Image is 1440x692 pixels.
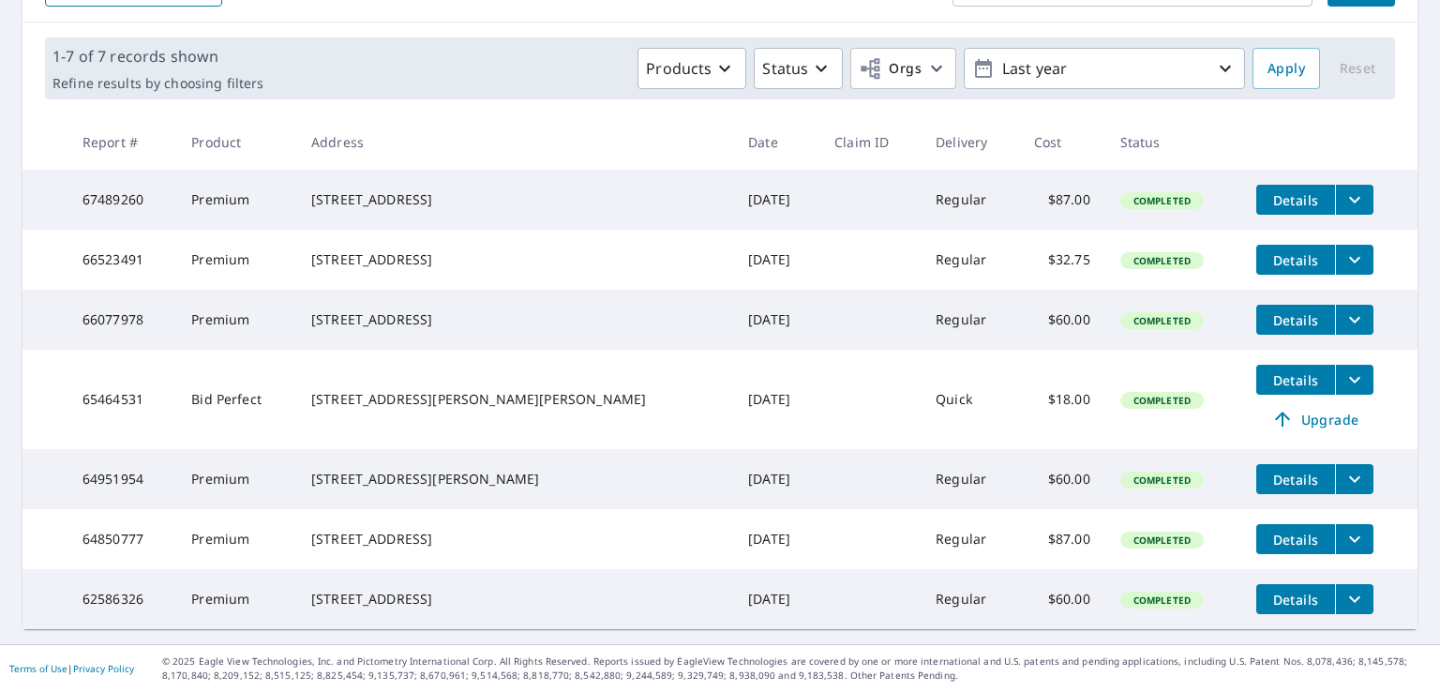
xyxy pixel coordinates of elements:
td: 66077978 [67,290,176,350]
div: [STREET_ADDRESS] [311,530,718,549]
td: [DATE] [733,350,819,449]
p: 1-7 of 7 records shown [52,45,263,68]
td: Regular [921,449,1018,509]
td: $87.00 [1019,509,1105,569]
td: $32.75 [1019,230,1105,290]
button: Status [754,48,843,89]
a: Terms of Use [9,662,67,675]
td: [DATE] [733,449,819,509]
button: filesDropdownBtn-65464531 [1335,365,1373,395]
button: filesDropdownBtn-66077978 [1335,305,1373,335]
td: Premium [176,449,296,509]
span: Details [1267,471,1324,489]
p: | [9,663,134,674]
span: Details [1267,591,1324,609]
td: Regular [921,230,1018,290]
td: Regular [921,170,1018,230]
th: Cost [1019,114,1105,170]
td: Premium [176,170,296,230]
span: Details [1267,191,1324,209]
td: [DATE] [733,569,819,629]
span: Details [1267,311,1324,329]
td: Premium [176,509,296,569]
span: Orgs [859,57,922,81]
th: Report # [67,114,176,170]
td: $60.00 [1019,449,1105,509]
td: [DATE] [733,170,819,230]
span: Completed [1122,314,1202,327]
button: Orgs [850,48,956,89]
th: Product [176,114,296,170]
a: Privacy Policy [73,662,134,675]
button: Last year [964,48,1245,89]
button: Products [637,48,746,89]
td: 62586326 [67,569,176,629]
div: [STREET_ADDRESS] [311,590,718,609]
div: [STREET_ADDRESS] [311,310,718,329]
td: Regular [921,509,1018,569]
button: detailsBtn-65464531 [1256,365,1335,395]
button: filesDropdownBtn-62586326 [1335,584,1373,614]
td: 67489260 [67,170,176,230]
span: Completed [1122,594,1202,607]
span: Apply [1267,57,1305,81]
td: Regular [921,290,1018,350]
td: 64951954 [67,449,176,509]
span: Completed [1122,474,1202,487]
span: Details [1267,371,1324,389]
td: Bid Perfect [176,350,296,449]
td: 64850777 [67,509,176,569]
button: detailsBtn-64951954 [1256,464,1335,494]
button: detailsBtn-67489260 [1256,185,1335,215]
td: Premium [176,230,296,290]
button: filesDropdownBtn-64850777 [1335,524,1373,554]
div: [STREET_ADDRESS][PERSON_NAME] [311,470,718,489]
span: Completed [1122,194,1202,207]
div: [STREET_ADDRESS] [311,250,718,269]
div: [STREET_ADDRESS] [311,190,718,209]
p: Refine results by choosing filters [52,75,263,92]
div: [STREET_ADDRESS][PERSON_NAME][PERSON_NAME] [311,390,718,409]
th: Address [296,114,733,170]
button: detailsBtn-66523491 [1256,245,1335,275]
button: detailsBtn-62586326 [1256,584,1335,614]
span: Completed [1122,394,1202,407]
button: detailsBtn-66077978 [1256,305,1335,335]
td: $60.00 [1019,569,1105,629]
p: © 2025 Eagle View Technologies, Inc. and Pictometry International Corp. All Rights Reserved. Repo... [162,654,1431,683]
span: Details [1267,531,1324,549]
td: $87.00 [1019,170,1105,230]
td: Quick [921,350,1018,449]
span: Upgrade [1267,408,1362,430]
td: Premium [176,569,296,629]
td: 66523491 [67,230,176,290]
th: Date [733,114,819,170]
th: Delivery [921,114,1018,170]
p: Products [646,57,712,80]
th: Status [1105,114,1241,170]
td: Premium [176,290,296,350]
span: Completed [1122,534,1202,547]
a: Upgrade [1256,404,1373,434]
button: filesDropdownBtn-64951954 [1335,464,1373,494]
td: 65464531 [67,350,176,449]
button: Apply [1252,48,1320,89]
span: Completed [1122,254,1202,267]
td: [DATE] [733,230,819,290]
p: Status [762,57,808,80]
p: Last year [995,53,1214,85]
span: Details [1267,251,1324,269]
button: filesDropdownBtn-67489260 [1335,185,1373,215]
button: detailsBtn-64850777 [1256,524,1335,554]
td: $60.00 [1019,290,1105,350]
button: filesDropdownBtn-66523491 [1335,245,1373,275]
td: [DATE] [733,509,819,569]
td: $18.00 [1019,350,1105,449]
td: Regular [921,569,1018,629]
th: Claim ID [819,114,921,170]
td: [DATE] [733,290,819,350]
